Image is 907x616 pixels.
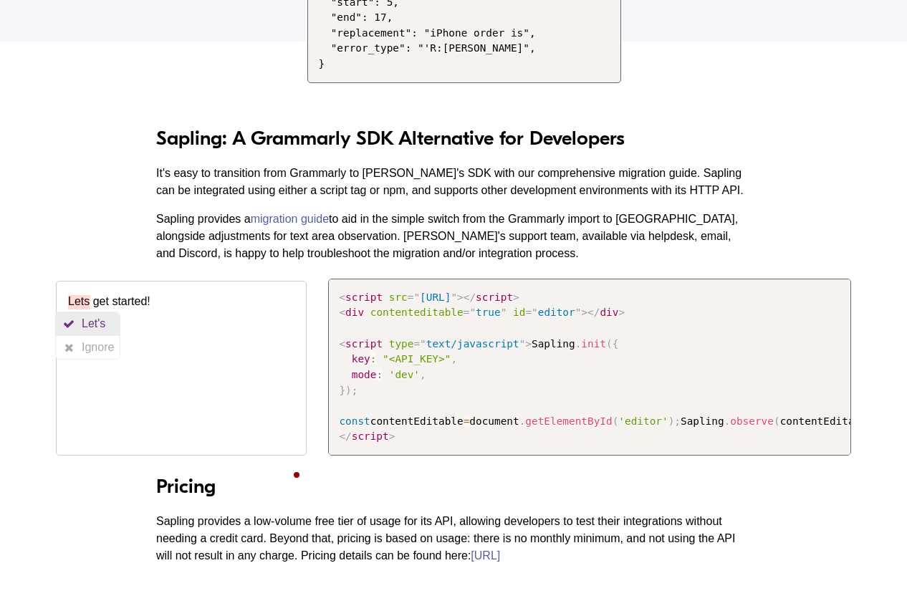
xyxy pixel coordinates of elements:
[532,307,538,318] span: "
[389,292,408,303] span: src
[464,292,513,303] span: script
[408,292,457,303] span: [URL]
[464,307,507,318] span: true
[156,211,751,262] p: Sapling provides a to aid in the simple switch from the Grammarly import to [GEOGRAPHIC_DATA], al...
[370,307,464,318] span: contenteditable
[389,338,414,350] span: type
[668,415,675,427] span: )
[339,292,383,303] span: script
[606,338,613,350] span: (
[339,415,370,427] span: const
[575,307,582,318] span: "
[370,353,377,365] span: :
[413,338,525,350] span: text/javascript
[413,292,420,303] span: "
[339,338,886,427] span: Sapling contentEditable document Sapling contentEditable
[352,369,377,380] span: mode
[730,415,774,427] span: observe
[420,338,426,350] span: "
[339,430,388,442] span: script
[156,165,751,199] p: It's easy to transition from Grammarly to [PERSON_NAME]'s SDK with our comprehensive migration gu...
[774,415,780,427] span: (
[587,307,618,318] span: div
[451,292,457,303] span: "
[339,385,345,396] span: }
[464,307,470,318] span: =
[525,307,532,318] span: =
[389,369,420,380] span: 'dev'
[464,415,470,427] span: =
[457,292,464,303] span: >
[464,292,476,303] span: </
[339,338,345,350] span: <
[156,475,751,499] h3: Pricing
[156,513,751,564] p: Sapling provides a low-volume free tier of usage for its API, allowing developers to test their i...
[525,415,612,427] span: getElementById
[408,292,414,303] span: =
[525,338,532,350] span: >
[339,292,345,303] span: <
[618,307,625,318] span: >
[501,307,507,318] span: "
[674,415,681,427] span: ;
[376,369,383,380] span: :
[339,338,383,350] span: script
[420,369,426,380] span: ,
[519,338,526,350] span: "
[471,549,500,562] a: [URL]
[68,293,294,310] p: Lets get started!
[339,307,345,318] span: <
[451,353,457,365] span: ,
[581,307,587,318] span: >
[413,338,420,350] span: =
[513,292,519,303] span: >
[389,430,395,442] span: >
[383,353,451,365] span: "<API_KEY>"
[469,307,476,318] span: "
[581,338,606,350] span: init
[251,213,329,225] a: migration guide
[352,385,358,396] span: ;
[519,415,526,427] span: .
[575,338,582,350] span: .
[513,307,525,318] span: id
[587,307,600,318] span: </
[339,430,351,442] span: </
[339,307,364,318] span: div
[724,415,731,427] span: .
[618,415,668,427] span: 'editor'
[352,353,370,365] span: key
[613,415,619,427] span: (
[613,338,619,350] span: {
[345,385,352,396] span: )
[525,307,581,318] span: editor
[156,127,751,151] h3: Sapling: A Grammarly SDK Alternative for Developers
